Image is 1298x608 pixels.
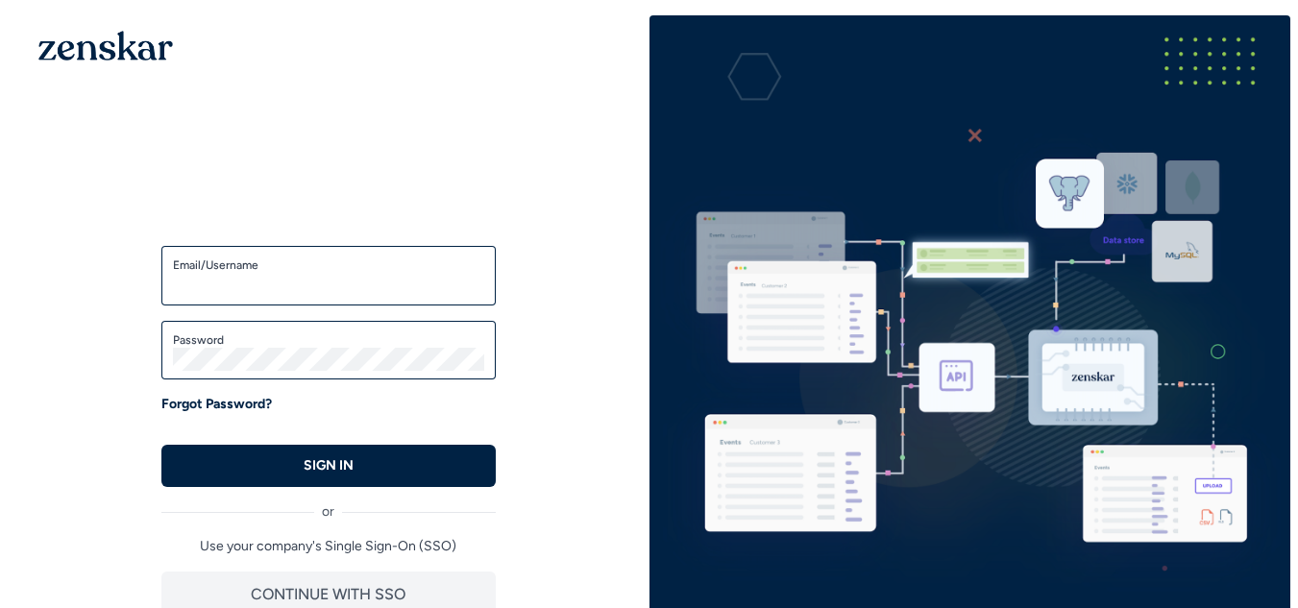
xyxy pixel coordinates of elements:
[161,395,272,414] a: Forgot Password?
[161,537,496,556] p: Use your company's Single Sign-On (SSO)
[173,257,484,273] label: Email/Username
[38,31,173,61] img: 1OGAJ2xQqyY4LXKgY66KYq0eOWRCkrZdAb3gUhuVAqdWPZE9SRJmCz+oDMSn4zDLXe31Ii730ItAGKgCKgCCgCikA4Av8PJUP...
[161,445,496,487] button: SIGN IN
[161,487,496,522] div: or
[304,456,354,475] p: SIGN IN
[173,332,484,348] label: Password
